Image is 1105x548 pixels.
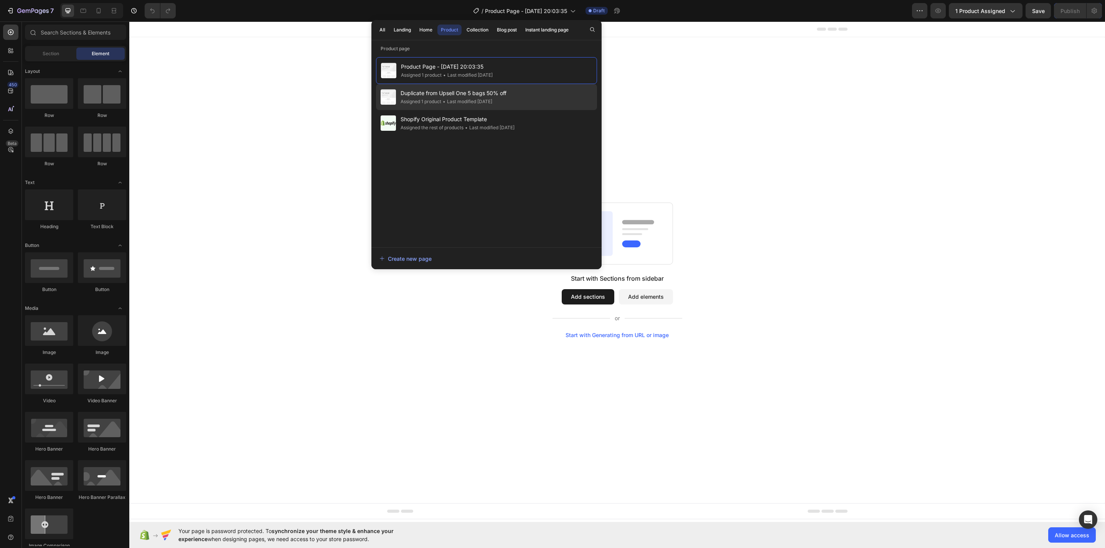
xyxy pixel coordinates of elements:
[3,3,57,18] button: 7
[25,286,73,293] div: Button
[1032,8,1045,14] span: Save
[25,223,73,230] div: Heading
[522,25,572,35] button: Instant landing page
[1054,3,1086,18] button: Publish
[25,242,39,249] span: Button
[467,26,488,33] div: Collection
[25,494,73,501] div: Hero Banner
[401,62,493,71] span: Product Page - [DATE] 20:03:35
[401,89,506,98] span: Duplicate from Upsell One 5 bags 50% off
[114,239,126,252] span: Toggle open
[1055,531,1089,539] span: Allow access
[114,176,126,189] span: Toggle open
[394,26,411,33] div: Landing
[497,26,517,33] div: Blog post
[145,3,176,18] div: Undo/Redo
[178,527,424,543] span: Your page is password protected. To when designing pages, we need access to your store password.
[955,7,1005,15] span: 1 product assigned
[441,98,492,105] div: Last modified [DATE]
[485,7,567,15] span: Product Page - [DATE] 20:03:35
[25,179,35,186] span: Text
[25,112,73,119] div: Row
[463,25,492,35] button: Collection
[390,25,414,35] button: Landing
[490,268,544,283] button: Add elements
[401,71,442,79] div: Assigned 1 product
[92,50,109,57] span: Element
[525,26,569,33] div: Instant landing page
[1060,7,1080,15] div: Publish
[25,305,38,312] span: Media
[114,65,126,77] span: Toggle open
[25,25,126,40] input: Search Sections & Elements
[463,124,515,132] div: Last modified [DATE]
[401,98,441,105] div: Assigned 1 product
[379,255,432,263] div: Create new page
[43,50,59,57] span: Section
[25,160,73,167] div: Row
[437,25,462,35] button: Product
[1079,510,1097,529] div: Open Intercom Messenger
[78,223,126,230] div: Text Block
[401,124,463,132] div: Assigned the rest of products
[442,252,534,262] div: Start with Sections from sidebar
[25,446,73,453] div: Hero Banner
[78,397,126,404] div: Video Banner
[78,349,126,356] div: Image
[25,349,73,356] div: Image
[78,160,126,167] div: Row
[376,25,389,35] button: All
[178,528,394,542] span: synchronize your theme style & enhance your experience
[593,7,605,14] span: Draft
[432,268,485,283] button: Add sections
[436,311,539,317] div: Start with Generating from URL or image
[401,115,515,124] span: Shopify Original Product Template
[114,302,126,314] span: Toggle open
[1048,527,1096,543] button: Allow access
[78,494,126,501] div: Hero Banner Parallax
[78,446,126,453] div: Hero Banner
[379,251,594,266] button: Create new page
[416,25,436,35] button: Home
[78,286,126,293] div: Button
[465,125,468,130] span: •
[371,45,602,53] p: Product page
[6,140,18,146] div: Beta
[379,26,385,33] div: All
[442,71,493,79] div: Last modified [DATE]
[493,25,520,35] button: Blog post
[25,68,40,75] span: Layout
[25,397,73,404] div: Video
[482,7,483,15] span: /
[441,26,458,33] div: Product
[443,99,445,104] span: •
[7,82,18,88] div: 450
[949,3,1023,18] button: 1 product assigned
[50,6,54,15] p: 7
[129,21,1105,522] iframe: Design area
[419,26,432,33] div: Home
[78,112,126,119] div: Row
[443,72,446,78] span: •
[1026,3,1051,18] button: Save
